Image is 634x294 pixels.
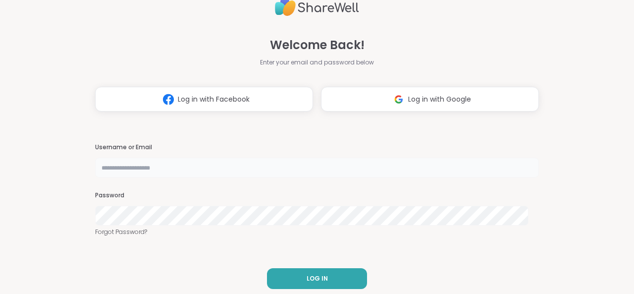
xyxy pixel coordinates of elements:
[260,58,374,67] span: Enter your email and password below
[408,94,471,105] span: Log in with Google
[95,191,539,200] h3: Password
[389,90,408,109] img: ShareWell Logomark
[178,94,250,105] span: Log in with Facebook
[95,228,539,236] a: Forgot Password?
[321,87,539,112] button: Log in with Google
[270,36,365,54] span: Welcome Back!
[159,90,178,109] img: ShareWell Logomark
[95,143,539,152] h3: Username or Email
[267,268,367,289] button: LOG IN
[307,274,328,283] span: LOG IN
[95,87,313,112] button: Log in with Facebook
